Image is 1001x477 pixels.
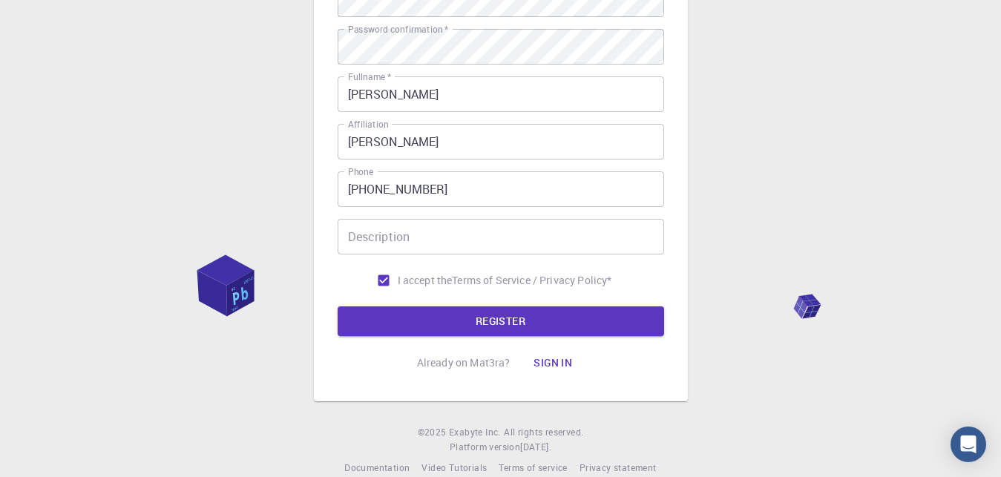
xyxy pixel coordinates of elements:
[344,461,410,476] a: Documentation
[522,348,584,378] button: Sign in
[951,427,986,462] div: Open Intercom Messenger
[580,461,657,473] span: Privacy statement
[417,355,511,370] p: Already on Mat3ra?
[452,273,611,288] p: Terms of Service / Privacy Policy *
[449,426,501,438] span: Exabyte Inc.
[348,165,373,178] label: Phone
[449,425,501,440] a: Exabyte Inc.
[580,461,657,476] a: Privacy statement
[348,118,388,131] label: Affiliation
[398,273,453,288] span: I accept the
[418,425,449,440] span: © 2025
[504,425,583,440] span: All rights reserved.
[338,306,664,336] button: REGISTER
[348,70,391,83] label: Fullname
[452,273,611,288] a: Terms of Service / Privacy Policy*
[421,461,487,473] span: Video Tutorials
[499,461,567,476] a: Terms of service
[421,461,487,476] a: Video Tutorials
[520,440,551,455] a: [DATE].
[348,23,448,36] label: Password confirmation
[450,440,520,455] span: Platform version
[344,461,410,473] span: Documentation
[520,441,551,453] span: [DATE] .
[499,461,567,473] span: Terms of service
